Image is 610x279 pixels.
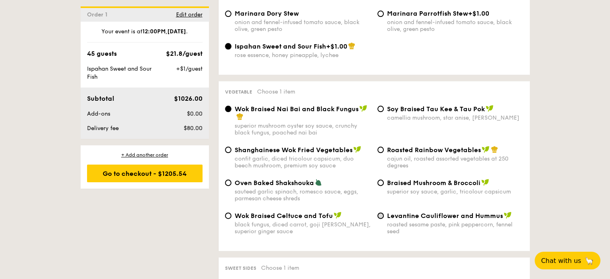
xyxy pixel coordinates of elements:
div: onion and fennel-infused tomato sauce, black olive, green pesto [235,19,371,33]
div: confit garlic, diced tricolour capsicum, duo beech mushroom, premium soy sauce [235,155,371,169]
input: Levantine Cauliflower and Hummusroasted sesame paste, pink peppercorn, fennel seed [377,212,384,219]
span: Wok Braised Celtuce and Tofu [235,212,333,220]
input: ⁠Soy Braised Tau Kee & Tau Pokcamellia mushroom, star anise, [PERSON_NAME] [377,106,384,112]
strong: 12:00PM [142,28,166,35]
div: 45 guests [87,49,117,59]
span: Marinara Dory Stew [235,10,299,17]
span: Vegetable [225,89,252,95]
input: Oven Baked Shakshoukasauteed garlic spinach, romesco sauce, eggs, parmesan cheese shreds [225,179,231,186]
div: cajun oil, roasted assorted vegetables at 250 degrees [387,155,523,169]
span: Roasted Rainbow Vegetables [387,146,481,154]
input: Wok Braised Nai Bai and Black Fungussuperior mushroom oyster soy sauce, crunchy black fungus, poa... [225,106,231,112]
input: Marinara Parrotfish Stew+$1.00onion and fennel-infused tomato sauce, black olive, green pesto [377,10,384,17]
img: icon-vegan.f8ff3823.svg [359,105,367,112]
span: Oven Baked Shakshouka [235,179,314,187]
span: Delivery fee [87,125,119,132]
span: Ispahan Sweet and Sour Fish [235,43,326,50]
input: Braised Mushroom & Broccolisuperior soy sauce, garlic, tricolour capsicum [377,179,384,186]
span: Choose 1 item [261,265,299,271]
span: Chat with us [541,257,581,265]
div: Your event is at , . [87,28,203,43]
img: icon-vegan.f8ff3823.svg [334,212,342,219]
div: superior mushroom oyster soy sauce, crunchy black fungus, poached nai bai [235,122,371,136]
div: rose essence, honey pineapple, lychee [235,52,371,59]
strong: [DATE] [167,28,186,35]
div: camellia mushroom, star anise, [PERSON_NAME] [387,114,523,121]
span: Edit order [176,11,203,18]
img: icon-chef-hat.a58ddaea.svg [491,146,498,153]
span: +$1/guest [176,65,202,72]
span: Ispahan Sweet and Sour Fish [87,65,152,80]
input: Roasted Rainbow Vegetablescajun oil, roasted assorted vegetables at 250 degrees [377,147,384,153]
span: Wok Braised Nai Bai and Black Fungus [235,105,359,113]
span: $0.00 [186,110,202,117]
div: superior soy sauce, garlic, tricolour capsicum [387,188,523,195]
span: Marinara Parrotfish Stew [387,10,468,17]
div: + Add another order [87,152,203,158]
div: sauteed garlic spinach, romesco sauce, eggs, parmesan cheese shreds [235,188,371,202]
input: Ispahan Sweet and Sour Fish+$1.00rose essence, honey pineapple, lychee [225,43,231,49]
span: Add-ons [87,110,110,117]
img: icon-vegan.f8ff3823.svg [353,146,361,153]
span: $80.00 [183,125,202,132]
div: $21.8/guest [166,49,203,59]
input: Shanghainese Wok Fried Vegetablesconfit garlic, diced tricolour capsicum, duo beech mushroom, pre... [225,147,231,153]
span: Braised Mushroom & Broccoli [387,179,480,187]
input: Wok Braised Celtuce and Tofublack fungus, diced carrot, goji [PERSON_NAME], superior ginger sauce [225,212,231,219]
span: 🦙 [584,256,594,265]
img: icon-vegetarian.fe4039eb.svg [315,179,322,186]
span: Choose 1 item [257,88,295,95]
span: +$1.00 [468,10,489,17]
div: onion and fennel-infused tomato sauce, black olive, green pesto [387,19,523,33]
span: $1026.00 [174,95,202,102]
div: Go to checkout - $1205.54 [87,165,203,182]
button: Chat with us🦙 [535,252,600,269]
input: Marinara Dory Stewonion and fennel-infused tomato sauce, black olive, green pesto [225,10,231,17]
img: icon-vegan.f8ff3823.svg [504,212,512,219]
span: Levantine Cauliflower and Hummus [387,212,503,220]
img: icon-vegan.f8ff3823.svg [481,179,489,186]
span: Sweet sides [225,265,256,271]
span: ⁠Soy Braised Tau Kee & Tau Pok [387,105,485,113]
img: icon-chef-hat.a58ddaea.svg [236,113,243,120]
span: Order 1 [87,11,111,18]
img: icon-chef-hat.a58ddaea.svg [348,42,355,49]
span: +$1.00 [326,43,347,50]
span: Shanghainese Wok Fried Vegetables [235,146,353,154]
span: Subtotal [87,95,114,102]
img: icon-vegan.f8ff3823.svg [482,146,490,153]
div: roasted sesame paste, pink peppercorn, fennel seed [387,221,523,235]
img: icon-vegan.f8ff3823.svg [486,105,494,112]
div: black fungus, diced carrot, goji [PERSON_NAME], superior ginger sauce [235,221,371,235]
